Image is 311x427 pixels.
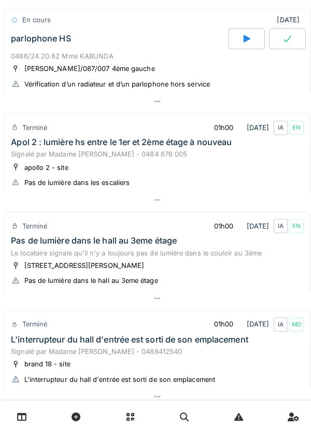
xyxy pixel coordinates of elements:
[22,15,50,25] div: En cours
[270,314,285,328] div: IA
[24,273,156,282] div: Pas de lumière dans le hall au 3eme étage
[11,343,300,352] div: Signalé par Madame [PERSON_NAME] - 0488412540
[11,245,300,255] div: Le locataire signale qu'il n'y a toujours pas de lumière dans le couloir au 3ème
[274,15,300,25] div: [DATE]
[11,331,245,340] div: L'interrupteur du hall d'entrée est sorti de son emplacement
[24,370,213,380] div: L'interrupteur du hall d'entrée est sorti de son emplacement
[11,33,70,43] div: parlophone HS
[22,316,47,325] div: Terminé
[24,355,69,365] div: brand 18 - site
[24,63,153,73] div: [PERSON_NAME]/087/007 4ème gauche
[22,121,47,131] div: Terminé
[270,216,285,231] div: IA
[24,258,143,267] div: [STREET_ADDRESS][PERSON_NAME]
[24,161,67,170] div: apollo 2 - site
[11,136,229,146] div: Apol 2 : lumière hs entre le 1er et 2ème étage à nouveau
[270,119,285,134] div: IA
[11,148,300,158] div: Signalé par Madame [PERSON_NAME] - 0484 676 005
[203,214,300,233] div: [DATE]
[211,121,231,131] div: 01h00
[211,316,231,325] div: 01h00
[211,219,231,229] div: 01h00
[24,78,207,88] div: Vérification d’un radiateur et d’un parlophone hors service
[22,219,47,229] div: Terminé
[11,233,175,243] div: Pas de lumière dans le hall au 3eme étage
[24,176,128,186] div: Pas de lumière dans les escaliers
[286,314,300,328] div: MD
[286,119,300,134] div: EN
[11,51,300,61] div: 0486/24.20.62 Mme KABUNDA
[286,216,300,231] div: EN
[203,117,300,136] div: [DATE]
[203,311,300,330] div: [DATE]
